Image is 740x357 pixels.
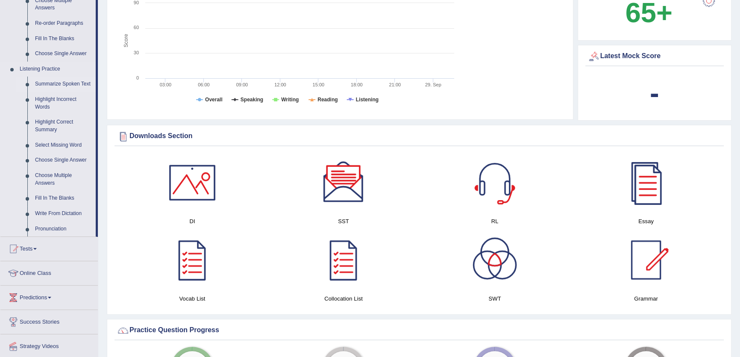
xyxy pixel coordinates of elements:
tspan: Overall [205,97,223,103]
div: Practice Question Progress [117,324,722,337]
tspan: Speaking [241,97,263,103]
div: Latest Mock Score [587,50,722,63]
text: 0 [136,75,139,80]
a: Predictions [0,286,98,307]
text: 06:00 [198,82,210,87]
a: Fill In The Blanks [31,31,96,47]
text: 03:00 [160,82,172,87]
text: 60 [134,25,139,30]
a: Write From Dictation [31,206,96,221]
a: Listening Practice [16,62,96,77]
tspan: Reading [317,97,338,103]
a: Select Missing Word [31,138,96,153]
tspan: Score [123,34,129,47]
h4: Vocab List [121,294,264,303]
h4: Grammar [575,294,717,303]
h4: Essay [575,217,717,226]
h4: DI [121,217,264,226]
a: Summarize Spoken Text [31,77,96,92]
text: 18:00 [351,82,363,87]
a: Choose Multiple Answers [31,168,96,191]
tspan: Writing [281,97,299,103]
a: Choose Single Answer [31,46,96,62]
a: Highlight Incorrect Words [31,92,96,115]
a: Online Class [0,261,98,283]
text: 15:00 [313,82,325,87]
h4: Collocation List [272,294,415,303]
a: Re-order Paragraphs [31,16,96,31]
text: 12:00 [274,82,286,87]
a: Success Stories [0,310,98,331]
a: Choose Single Answer [31,153,96,168]
a: Fill In The Blanks [31,191,96,206]
b: - [650,77,659,109]
a: Tests [0,237,98,258]
div: Downloads Section [117,130,722,143]
tspan: Listening [356,97,379,103]
a: Strategy Videos [0,334,98,356]
tspan: 29. Sep [425,82,441,87]
a: Highlight Correct Summary [31,115,96,137]
h4: SWT [423,294,566,303]
h4: SST [272,217,415,226]
text: 09:00 [236,82,248,87]
a: Pronunciation [31,221,96,237]
h4: RL [423,217,566,226]
text: 30 [134,50,139,55]
text: 21:00 [389,82,401,87]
